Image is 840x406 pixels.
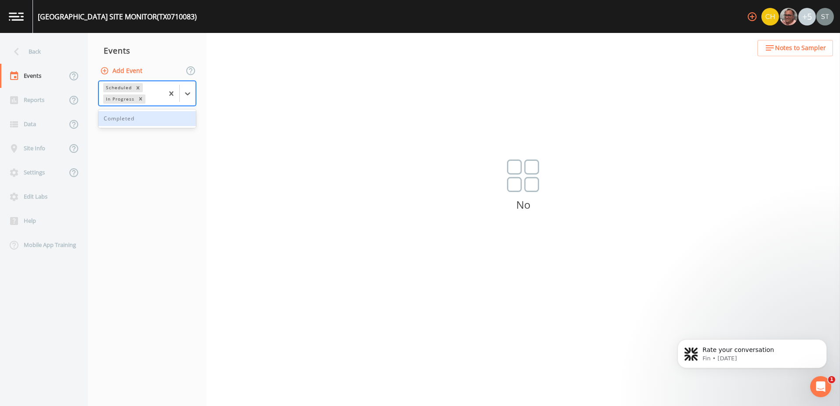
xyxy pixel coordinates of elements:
iframe: Intercom notifications message [664,321,840,382]
div: +5 [798,8,816,25]
img: e2d790fa78825a4bb76dcb6ab311d44c [780,8,797,25]
p: No [206,201,840,209]
img: logo [9,12,24,21]
div: [GEOGRAPHIC_DATA] SITE MONITOR (TX0710083) [38,11,197,22]
div: Remove In Progress [136,94,145,104]
div: Mike Franklin [779,8,798,25]
img: 8315ae1e0460c39f28dd315f8b59d613 [816,8,834,25]
div: In Progress [103,94,136,104]
div: Remove Scheduled [133,83,143,92]
img: c74b8b8b1c7a9d34f67c5e0ca157ed15 [761,8,779,25]
img: svg%3e [507,159,539,192]
span: 1 [828,376,835,383]
button: Notes to Sampler [757,40,833,56]
div: Completed [98,111,196,126]
div: Events [88,40,206,62]
div: Charles Medina [761,8,779,25]
iframe: Intercom live chat [810,376,831,397]
div: Scheduled [103,83,133,92]
span: Notes to Sampler [775,43,826,54]
button: Add Event [98,63,146,79]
